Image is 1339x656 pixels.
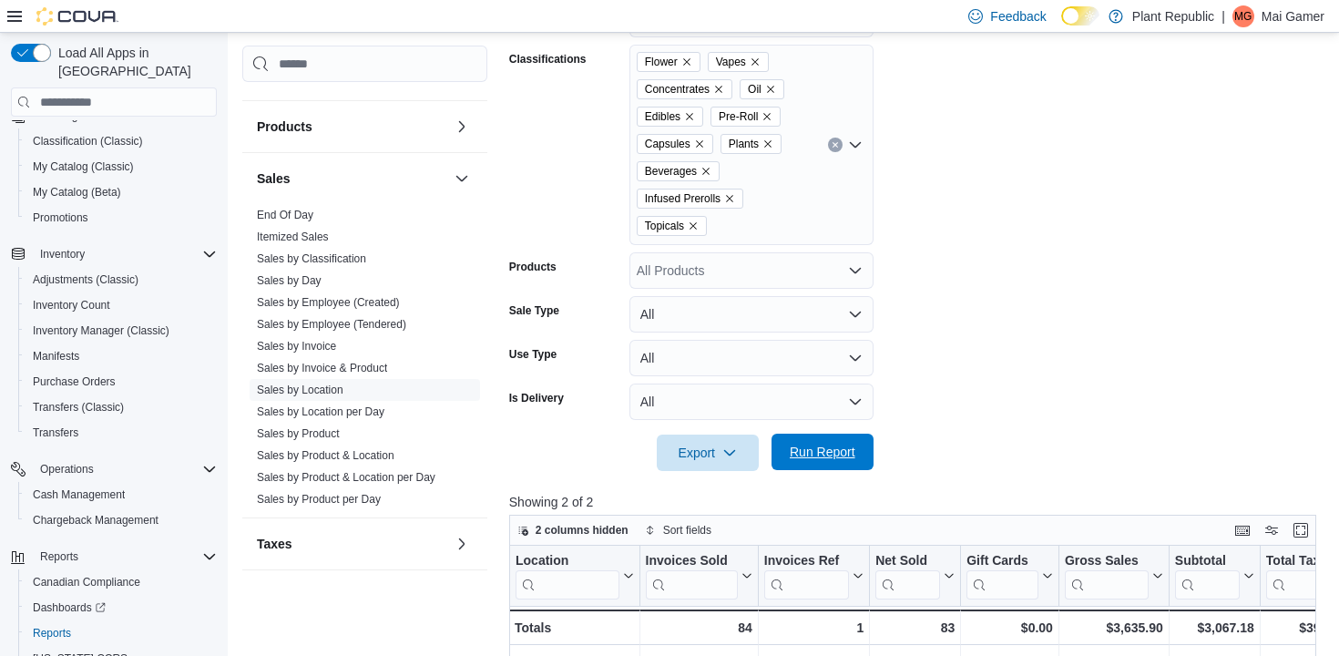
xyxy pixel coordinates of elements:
[645,190,721,208] span: Infused Prerolls
[18,420,224,446] button: Transfers
[509,260,557,274] label: Products
[257,295,400,310] span: Sales by Employee (Created)
[516,553,619,600] div: Location
[1065,553,1149,600] div: Gross Sales
[719,108,758,126] span: Pre-Roll
[1266,553,1331,570] div: Total Tax
[645,135,690,153] span: Capsules
[4,241,224,267] button: Inventory
[629,384,874,420] button: All
[18,318,224,343] button: Inventory Manager (Classic)
[637,107,703,127] span: Edibles
[848,263,863,278] button: Open list of options
[257,274,322,287] a: Sales by Day
[257,362,387,374] a: Sales by Invoice & Product
[748,80,761,98] span: Oil
[257,251,366,266] span: Sales by Classification
[1221,5,1225,27] p: |
[1266,553,1331,600] div: Total Tax
[26,597,113,619] a: Dashboards
[1065,553,1163,600] button: Gross Sales
[26,181,217,203] span: My Catalog (Beta)
[645,617,751,639] div: 84
[713,84,724,95] button: Remove Concentrates from selection in this group
[1175,617,1254,639] div: $3,067.18
[516,553,619,570] div: Location
[721,134,782,154] span: Plants
[257,361,387,375] span: Sales by Invoice & Product
[26,422,86,444] a: Transfers
[764,553,849,570] div: Invoices Ref
[33,575,140,589] span: Canadian Compliance
[724,193,735,204] button: Remove Infused Prerolls from selection in this group
[26,269,146,291] a: Adjustments (Classic)
[772,434,874,470] button: Run Report
[1175,553,1240,600] div: Subtotal
[990,7,1046,26] span: Feedback
[26,269,217,291] span: Adjustments (Classic)
[1232,5,1254,27] div: Mai Gamer
[18,507,224,533] button: Chargeback Management
[33,243,217,265] span: Inventory
[26,320,177,342] a: Inventory Manager (Classic)
[645,162,697,180] span: Beverages
[645,217,684,235] span: Topicals
[257,493,381,506] a: Sales by Product per Day
[1175,553,1254,600] button: Subtotal
[18,128,224,154] button: Classification (Classic)
[663,523,711,538] span: Sort fields
[33,374,116,389] span: Purchase Orders
[515,617,634,639] div: Totals
[257,317,406,332] span: Sales by Employee (Tendered)
[33,349,79,364] span: Manifests
[18,569,224,595] button: Canadian Compliance
[765,84,776,95] button: Remove Oil from selection in this group
[18,595,224,620] a: Dashboards
[257,209,313,221] a: End Of Day
[509,493,1324,511] p: Showing 2 of 2
[966,553,1038,600] div: Gift Card Sales
[638,519,719,541] button: Sort fields
[36,7,118,26] img: Cova
[761,111,772,122] button: Remove Pre-Roll from selection in this group
[257,535,447,553] button: Taxes
[645,553,737,600] div: Invoices Sold
[18,292,224,318] button: Inventory Count
[18,620,224,646] button: Reports
[33,546,86,568] button: Reports
[257,340,336,353] a: Sales by Invoice
[257,208,313,222] span: End Of Day
[33,600,106,615] span: Dashboards
[33,513,158,528] span: Chargeback Management
[684,111,695,122] button: Remove Edibles from selection in this group
[257,230,329,244] span: Itemized Sales
[637,52,700,72] span: Flower
[629,296,874,333] button: All
[26,422,217,444] span: Transfers
[848,138,863,152] button: Open list of options
[257,169,447,188] button: Sales
[637,79,732,99] span: Concentrates
[1234,5,1252,27] span: MG
[1232,519,1253,541] button: Keyboard shortcuts
[18,267,224,292] button: Adjustments (Classic)
[33,458,217,480] span: Operations
[18,395,224,420] button: Transfers (Classic)
[257,118,312,136] h3: Products
[966,617,1053,639] div: $0.00
[716,53,746,71] span: Vapes
[40,549,78,564] span: Reports
[1262,5,1324,27] p: Mai Gamer
[1065,617,1163,639] div: $3,635.90
[966,553,1038,570] div: Gift Cards
[966,553,1053,600] button: Gift Cards
[257,426,340,441] span: Sales by Product
[26,484,132,506] a: Cash Management
[645,80,710,98] span: Concentrates
[629,340,874,376] button: All
[33,272,138,287] span: Adjustments (Classic)
[1290,519,1312,541] button: Enter fullscreen
[26,622,217,644] span: Reports
[242,204,487,518] div: Sales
